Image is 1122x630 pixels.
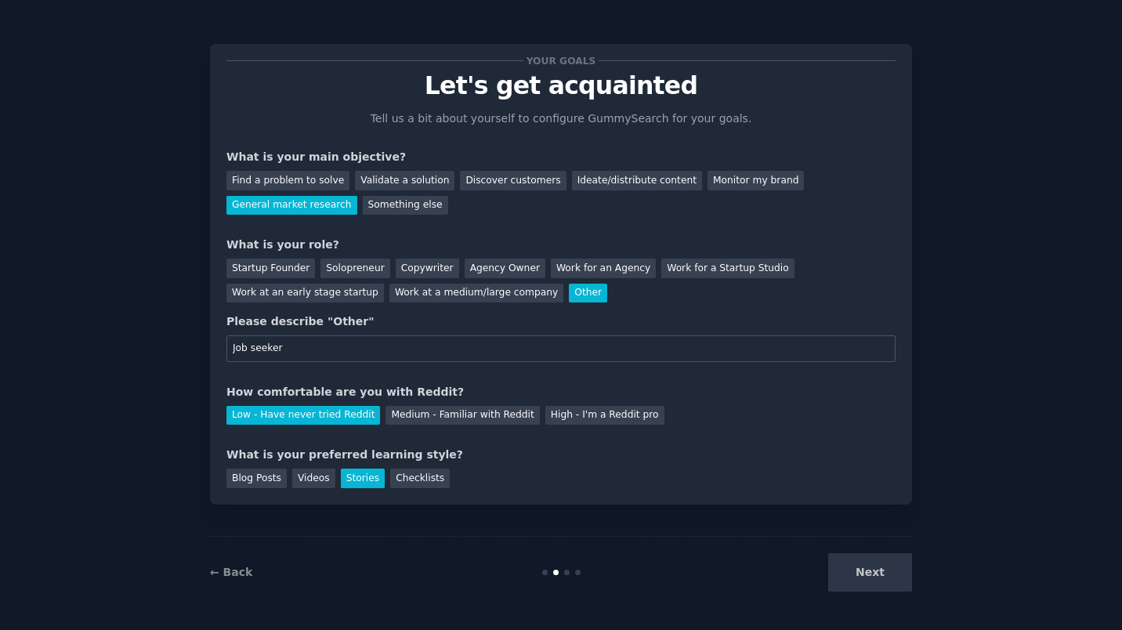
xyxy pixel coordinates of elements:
[545,406,664,425] div: High - I'm a Reddit pro
[226,406,380,425] div: Low - Have never tried Reddit
[226,447,896,463] div: What is your preferred learning style?
[226,335,896,362] input: Your role
[572,171,702,190] div: Ideate/distribute content
[341,469,385,488] div: Stories
[226,171,349,190] div: Find a problem to solve
[226,196,357,215] div: General market research
[385,406,539,425] div: Medium - Familiar with Reddit
[523,52,599,69] span: Your goals
[569,284,607,303] div: Other
[355,171,454,190] div: Validate a solution
[460,171,566,190] div: Discover customers
[226,237,896,253] div: What is your role?
[226,469,287,488] div: Blog Posts
[226,259,315,278] div: Startup Founder
[363,196,448,215] div: Something else
[210,566,252,578] a: ← Back
[465,259,545,278] div: Agency Owner
[396,259,459,278] div: Copywriter
[320,259,389,278] div: Solopreneur
[226,313,896,330] div: Please describe "Other"
[661,259,794,278] div: Work for a Startup Studio
[708,171,804,190] div: Monitor my brand
[226,284,384,303] div: Work at an early stage startup
[390,469,450,488] div: Checklists
[364,110,758,127] p: Tell us a bit about yourself to configure GummySearch for your goals.
[551,259,656,278] div: Work for an Agency
[292,469,335,488] div: Videos
[389,284,563,303] div: Work at a medium/large company
[226,72,896,100] p: Let's get acquainted
[226,384,896,400] div: How comfortable are you with Reddit?
[226,149,896,165] div: What is your main objective?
